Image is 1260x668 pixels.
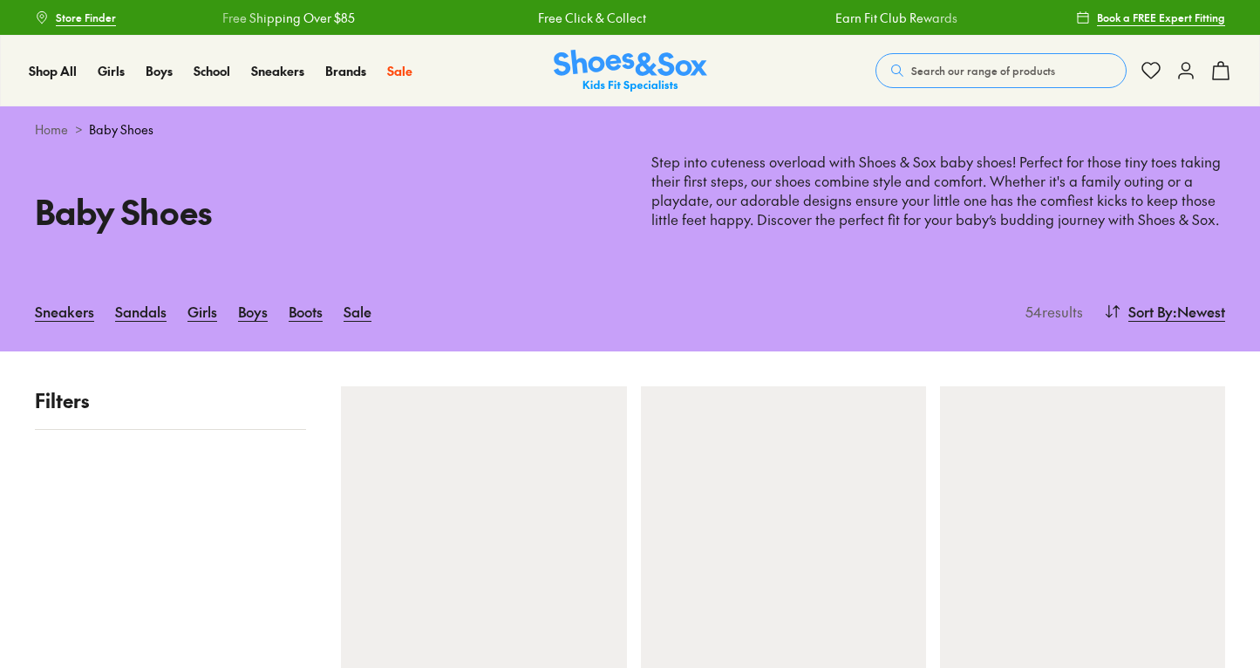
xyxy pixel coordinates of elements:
[387,62,412,79] span: Sale
[238,292,268,331] a: Boys
[35,120,68,139] a: Home
[146,62,173,80] a: Boys
[1173,301,1225,322] span: : Newest
[251,62,304,79] span: Sneakers
[1128,301,1173,322] span: Sort By
[35,120,1225,139] div: >
[35,2,116,33] a: Store Finder
[325,62,366,80] a: Brands
[29,62,77,79] span: Shop All
[387,62,412,80] a: Sale
[289,292,323,331] a: Boots
[533,9,641,27] a: Free Click & Collect
[325,62,366,79] span: Brands
[911,63,1055,78] span: Search our range of products
[251,62,304,80] a: Sneakers
[217,9,350,27] a: Free Shipping Over $85
[344,292,371,331] a: Sale
[98,62,125,79] span: Girls
[98,62,125,80] a: Girls
[829,9,951,27] a: Earn Fit Club Rewards
[1076,2,1225,33] a: Book a FREE Expert Fitting
[194,62,230,79] span: School
[1097,10,1225,25] span: Book a FREE Expert Fitting
[56,10,116,25] span: Store Finder
[554,50,707,92] img: SNS_Logo_Responsive.svg
[146,62,173,79] span: Boys
[651,153,1226,229] p: Step into cuteness overload with Shoes & Sox baby shoes! Perfect for those tiny toes taking their...
[89,120,153,139] span: Baby Shoes
[554,50,707,92] a: Shoes & Sox
[1104,292,1225,331] button: Sort By:Newest
[194,62,230,80] a: School
[35,386,306,415] p: Filters
[35,292,94,331] a: Sneakers
[29,62,77,80] a: Shop All
[115,292,167,331] a: Sandals
[187,292,217,331] a: Girls
[35,187,610,236] h1: Baby Shoes
[875,53,1127,88] button: Search our range of products
[1018,301,1083,322] p: 54 results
